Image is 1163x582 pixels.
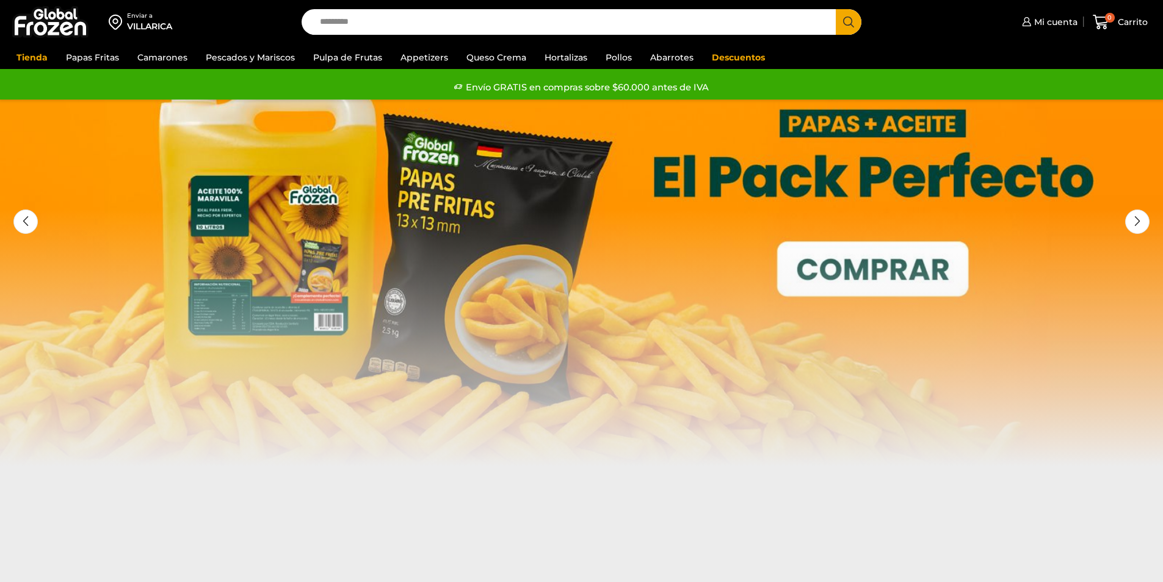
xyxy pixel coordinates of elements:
[1019,10,1078,34] a: Mi cuenta
[109,12,127,32] img: address-field-icon.svg
[1115,16,1148,28] span: Carrito
[127,12,172,20] div: Enviar a
[836,9,861,35] button: Search button
[10,46,54,69] a: Tienda
[538,46,593,69] a: Hortalizas
[131,46,194,69] a: Camarones
[600,46,638,69] a: Pollos
[394,46,454,69] a: Appetizers
[1031,16,1078,28] span: Mi cuenta
[1090,8,1151,37] a: 0 Carrito
[460,46,532,69] a: Queso Crema
[644,46,700,69] a: Abarrotes
[127,20,172,32] div: VILLARICA
[200,46,301,69] a: Pescados y Mariscos
[1105,13,1115,23] span: 0
[307,46,388,69] a: Pulpa de Frutas
[706,46,771,69] a: Descuentos
[60,46,125,69] a: Papas Fritas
